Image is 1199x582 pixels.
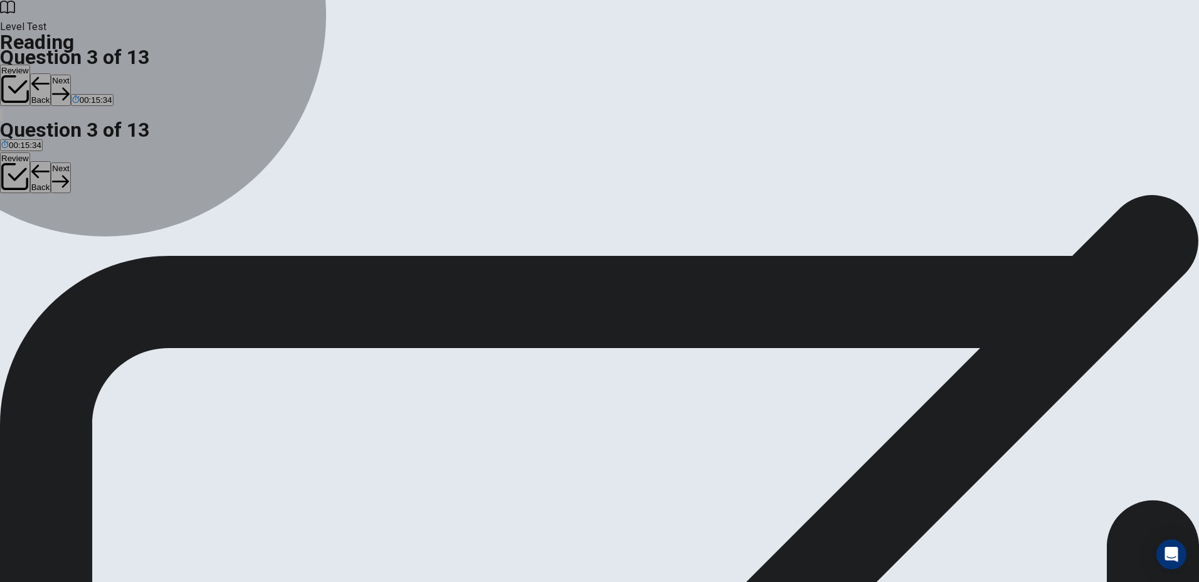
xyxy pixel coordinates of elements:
div: Open Intercom Messenger [1156,539,1186,569]
button: Back [30,161,51,194]
button: Back [30,73,51,106]
span: 00:15:34 [80,95,112,105]
button: 00:15:34 [71,94,114,106]
button: Next [51,162,70,193]
span: 00:15:34 [9,140,41,150]
button: Next [51,75,70,105]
